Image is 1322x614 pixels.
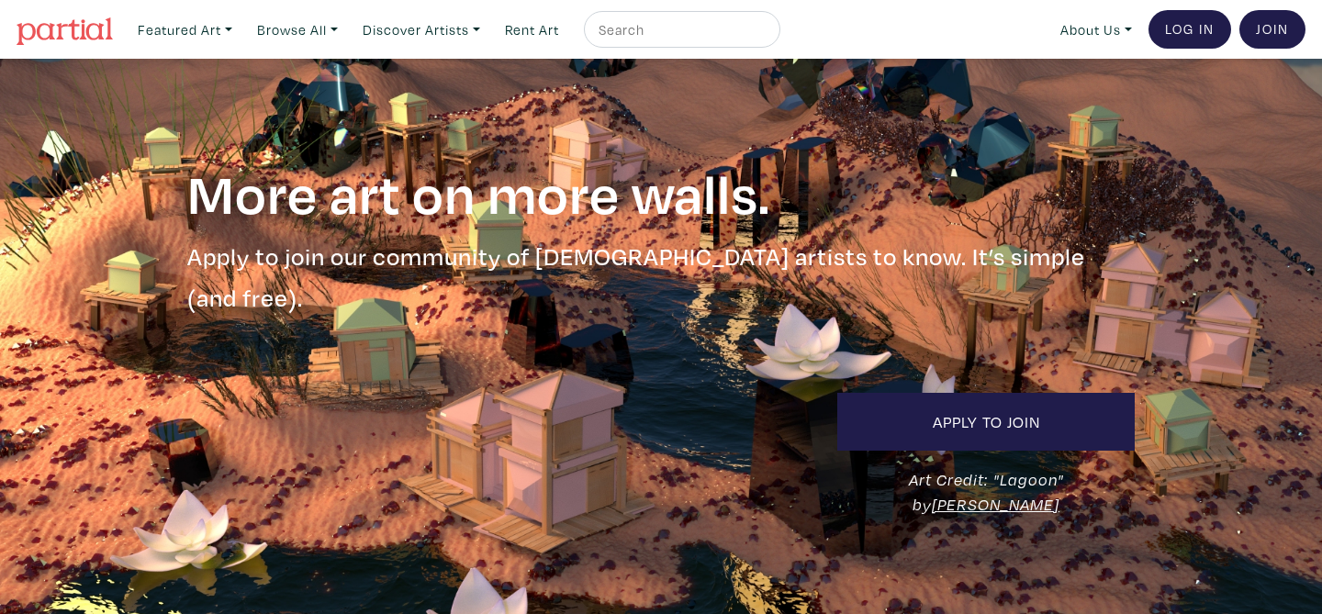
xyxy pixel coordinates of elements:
h1: More art on more walls. [187,158,1135,228]
a: Featured Art [129,11,241,49]
a: Rent Art [497,11,567,49]
a: About Us [1052,11,1140,49]
a: [PERSON_NAME] [932,494,1059,515]
div: Art Credit: "Lagoon" by [823,467,1148,517]
a: Apply to Join [837,393,1135,451]
input: Search [597,18,763,41]
a: Join [1239,10,1305,49]
a: Log In [1148,10,1231,49]
div: Apply to join our community of [DEMOGRAPHIC_DATA] artists to know. It’s simple (and free). [174,236,1148,318]
a: Discover Artists [354,11,488,49]
a: Browse All [249,11,346,49]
